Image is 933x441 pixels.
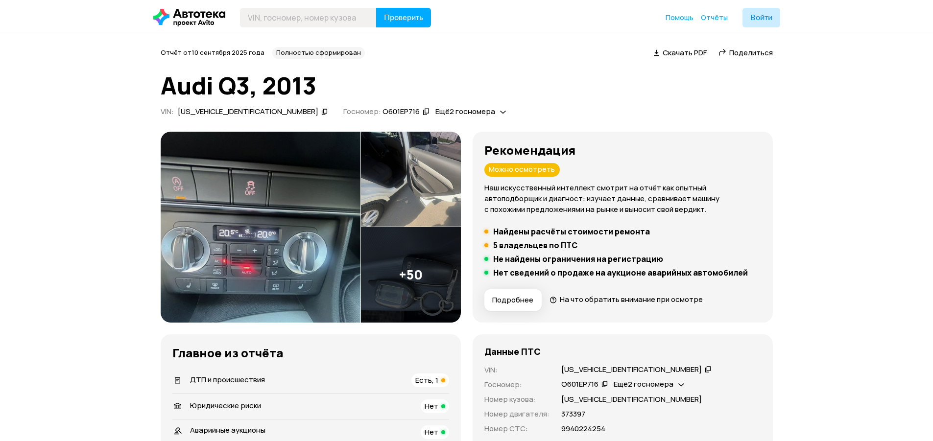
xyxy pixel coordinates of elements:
[561,409,585,419] p: 373397
[666,13,694,22] span: Помощь
[561,365,702,375] div: [US_VEHICLE_IDENTIFICATION_NUMBER]
[384,14,423,22] span: Проверить
[161,106,174,116] span: VIN :
[614,379,673,389] span: Ещё 2 госномера
[561,379,598,390] div: О601ЕР716
[190,400,261,411] span: Юридические риски
[750,14,772,22] span: Войти
[666,13,694,23] a: Помощь
[550,294,703,304] a: На что обратить внимание при осмотре
[484,423,550,434] p: Номер СТС :
[493,268,748,278] h5: Нет сведений о продаже на аукционе аварийных автомобилей
[425,427,438,437] span: Нет
[492,295,533,305] span: Подробнее
[178,107,318,117] div: [US_VEHICLE_IDENTIFICATION_NUMBER]
[161,48,264,57] span: Отчёт от 10 сентября 2025 года
[484,365,550,375] p: VIN :
[484,183,761,215] p: Наш искусственный интеллект смотрит на отчёт как опытный автоподборщик и диагност: изучает данные...
[742,8,780,27] button: Войти
[560,294,703,304] span: На что обратить внимание при осмотре
[484,394,550,405] p: Номер кузова :
[435,106,495,116] span: Ещё 2 госномера
[493,227,650,236] h5: Найдены расчёты стоимости ремонта
[663,47,707,58] span: Скачать PDF
[493,240,577,250] h5: 5 владельцев по ПТС
[190,374,265,385] span: ДТП и происшествия
[484,346,541,357] h4: Данные ПТС
[484,379,550,390] p: Госномер :
[493,254,663,264] h5: Не найдены ограничения на регистрацию
[484,409,550,419] p: Номер двигателя :
[240,8,377,27] input: VIN, госномер, номер кузова
[718,47,773,58] a: Поделиться
[415,375,438,385] span: Есть, 1
[484,289,542,311] button: Подробнее
[484,163,560,177] div: Можно осмотреть
[190,425,265,435] span: Аварийные аукционы
[383,107,420,117] div: О601ЕР716
[161,72,773,99] h1: Audi Q3, 2013
[272,47,365,59] div: Полностью сформирован
[561,423,605,434] p: 9940224254
[425,401,438,411] span: Нет
[701,13,728,22] span: Отчёты
[729,47,773,58] span: Поделиться
[172,346,449,360] h3: Главное из отчёта
[653,47,707,58] a: Скачать PDF
[561,394,702,405] p: [US_VEHICLE_IDENTIFICATION_NUMBER]
[484,143,761,157] h3: Рекомендация
[701,13,728,23] a: Отчёты
[376,8,431,27] button: Проверить
[343,106,381,116] span: Госномер:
